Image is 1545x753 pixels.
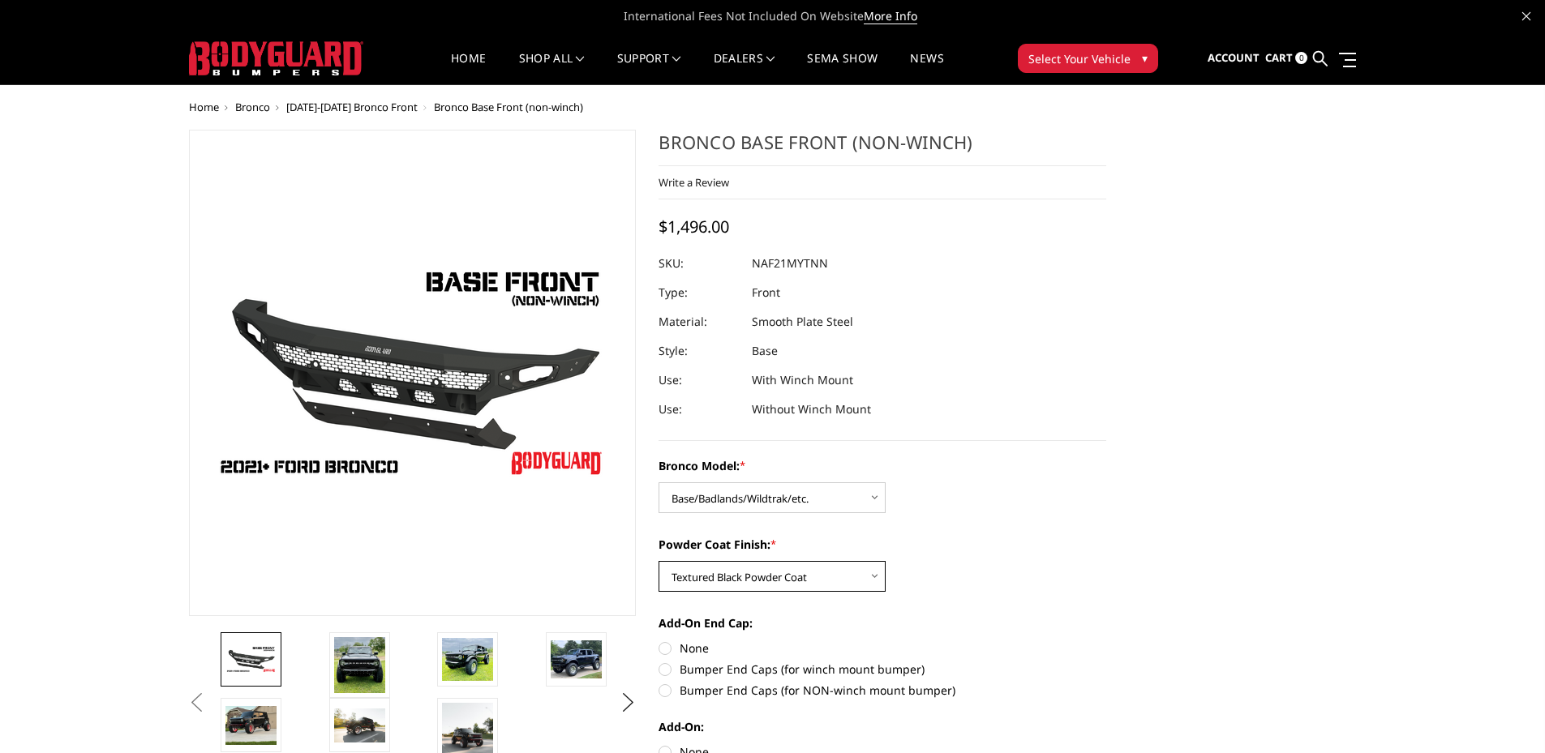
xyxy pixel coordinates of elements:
span: Bronco Base Front (non-winch) [434,100,583,114]
a: [DATE]-[DATE] Bronco Front [286,100,418,114]
dd: Without Winch Mount [752,395,871,424]
span: 0 [1295,52,1307,64]
img: Bronco Base Front (non-winch) [225,645,277,674]
img: Bronco Base Front (non-winch) [334,637,385,693]
dt: Use: [659,395,740,424]
a: Home [189,100,219,114]
img: BODYGUARD BUMPERS [189,41,363,75]
a: Support [617,53,681,84]
dt: SKU: [659,249,740,278]
dt: Material: [659,307,740,336]
a: Bronco Base Front (non-winch) [189,130,637,616]
a: Account [1208,36,1260,80]
label: Bumper End Caps (for NON-winch mount bumper) [659,682,1106,699]
a: More Info [864,8,917,24]
img: Bronco Base Front (non-winch) [225,706,277,744]
button: Select Your Vehicle [1018,44,1158,73]
dt: Type: [659,278,740,307]
a: News [910,53,943,84]
label: Add-On End Cap: [659,614,1106,631]
img: Bronco Base Front (non-winch) [442,638,493,682]
img: Bronco Base Front (non-winch) [551,640,602,678]
h1: Bronco Base Front (non-winch) [659,130,1106,166]
span: ▾ [1142,49,1148,66]
label: Bronco Model: [659,457,1106,474]
span: Account [1208,50,1260,65]
button: Next [616,691,640,715]
dd: With Winch Mount [752,366,853,395]
dd: Front [752,278,780,307]
a: SEMA Show [807,53,878,84]
label: Add-On: [659,718,1106,735]
button: Previous [185,691,209,715]
span: Cart [1265,50,1293,65]
dd: NAF21MYTNN [752,249,828,278]
dt: Style: [659,336,740,366]
a: Bronco [235,100,270,114]
label: None [659,640,1106,657]
a: Home [451,53,486,84]
iframe: Chat Widget [1464,675,1545,753]
dd: Smooth Plate Steel [752,307,853,336]
a: Cart 0 [1265,36,1307,80]
a: shop all [519,53,585,84]
a: Write a Review [659,175,729,190]
label: Bumper End Caps (for winch mount bumper) [659,661,1106,678]
dt: Use: [659,366,740,395]
img: Bronco Base Front (non-winch) [334,708,385,742]
dd: Base [752,336,778,366]
label: Powder Coat Finish: [659,536,1106,553]
span: $1,496.00 [659,216,729,237]
a: Dealers [714,53,775,84]
span: Select Your Vehicle [1028,50,1131,67]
